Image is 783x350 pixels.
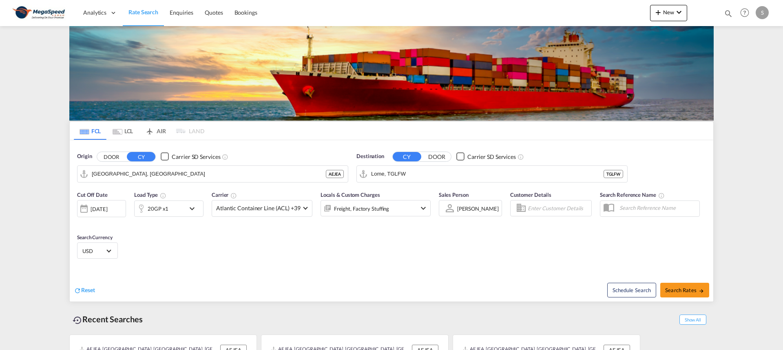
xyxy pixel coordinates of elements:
[127,152,155,161] button: CY
[134,200,203,217] div: 20GP x1icon-chevron-down
[674,7,684,17] md-icon: icon-chevron-down
[83,9,106,17] span: Analytics
[69,26,714,121] img: LCL+%26+FCL+BACKGROUND.png
[106,122,139,140] md-tab-item: LCL
[371,168,604,180] input: Search by Port
[222,154,228,160] md-icon: Unchecked: Search for CY (Container Yard) services for all selected carriers.Checked : Search for...
[658,192,665,199] md-icon: Your search will be saved by the below given name
[70,140,713,302] div: Origin DOOR CY Checkbox No InkUnchecked: Search for CY (Container Yard) services for all selected...
[528,202,589,214] input: Enter Customer Details
[139,122,172,140] md-tab-item: AIR
[653,9,684,15] span: New
[74,287,81,294] md-icon: icon-refresh
[160,192,166,199] md-icon: icon-information-outline
[393,152,421,161] button: CY
[321,200,431,216] div: Freight Factory Stuffingicon-chevron-down
[326,170,344,178] div: AEJEA
[679,315,706,325] span: Show All
[615,202,699,214] input: Search Reference Name
[82,247,105,255] span: USD
[439,192,469,198] span: Sales Person
[699,288,704,294] md-icon: icon-arrow-right
[145,126,155,132] md-icon: icon-airplane
[724,9,733,18] md-icon: icon-magnify
[334,203,389,214] div: Freight Factory Stuffing
[81,286,95,293] span: Reset
[456,203,500,214] md-select: Sales Person: Sumit Poojari
[650,5,687,21] button: icon-plus 400-fgNewicon-chevron-down
[756,6,769,19] div: S
[128,9,158,15] span: Rate Search
[172,153,220,161] div: Carrier SD Services
[12,4,67,22] img: ad002ba0aea611eda5429768204679d3.JPG
[510,192,551,198] span: Customer Details
[660,283,709,297] button: Search Ratesicon-arrow-right
[170,9,193,16] span: Enquiries
[91,205,107,213] div: [DATE]
[187,204,201,214] md-icon: icon-chevron-down
[148,203,168,214] div: 20GP x1
[604,170,623,178] div: TGLFW
[418,203,428,213] md-icon: icon-chevron-down
[665,287,704,293] span: Search Rates
[230,192,237,199] md-icon: The selected Trucker/Carrierwill be displayed in the rate results If the rates are from another f...
[77,234,113,240] span: Search Currency
[321,192,380,198] span: Locals & Custom Charges
[74,286,95,295] div: icon-refreshReset
[422,152,451,161] button: DOOR
[600,192,665,198] span: Search Reference Name
[738,6,752,20] span: Help
[457,205,499,212] div: [PERSON_NAME]
[357,166,627,182] md-input-container: Lome, TGLFW
[467,153,516,161] div: Carrier SD Services
[73,315,82,325] md-icon: icon-backup-restore
[74,122,204,140] md-pagination-wrapper: Use the left and right arrow keys to navigate between tabs
[77,200,126,217] div: [DATE]
[607,283,656,297] button: Note: By default Schedule search will only considerorigin ports, destination ports and cut off da...
[738,6,756,20] div: Help
[77,166,348,182] md-input-container: Jebel Ali, AEJEA
[356,152,384,161] span: Destination
[69,310,146,328] div: Recent Searches
[205,9,223,16] span: Quotes
[212,192,237,198] span: Carrier
[77,192,108,198] span: Cut Off Date
[518,154,524,160] md-icon: Unchecked: Search for CY (Container Yard) services for all selected carriers.Checked : Search for...
[134,192,166,198] span: Load Type
[161,152,220,161] md-checkbox: Checkbox No Ink
[724,9,733,21] div: icon-magnify
[77,152,92,161] span: Origin
[92,168,326,180] input: Search by Port
[653,7,663,17] md-icon: icon-plus 400-fg
[216,204,301,212] span: Atlantic Container Line (ACL) +39
[97,152,126,161] button: DOOR
[234,9,257,16] span: Bookings
[74,122,106,140] md-tab-item: FCL
[456,152,516,161] md-checkbox: Checkbox No Ink
[82,245,113,257] md-select: Select Currency: $ USDUnited States Dollar
[77,216,83,227] md-datepicker: Select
